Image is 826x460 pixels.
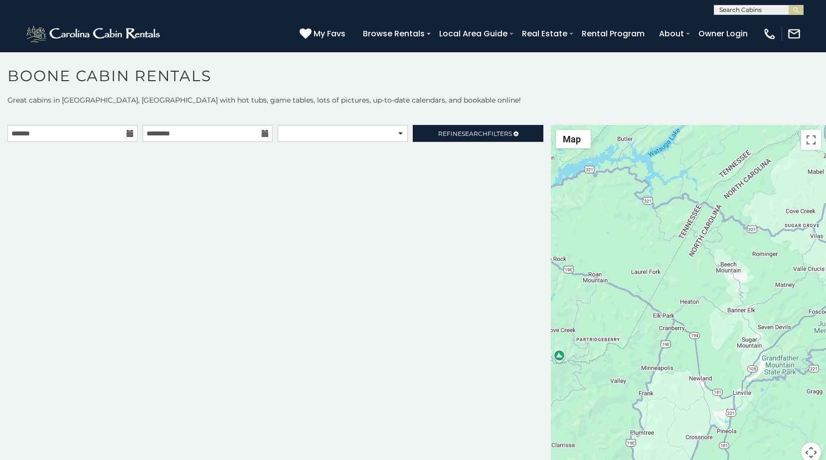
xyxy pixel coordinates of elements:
[563,134,581,144] span: Map
[434,25,512,42] a: Local Area Guide
[438,130,512,137] span: Refine Filters
[693,25,753,42] a: Owner Login
[517,25,572,42] a: Real Estate
[787,27,801,41] img: mail-regular-white.png
[654,25,689,42] a: About
[358,25,430,42] a: Browse Rentals
[801,130,821,150] button: Toggle fullscreen view
[314,27,345,40] span: My Favs
[763,27,777,41] img: phone-regular-white.png
[25,24,163,44] img: White-1-2.png
[462,130,488,137] span: Search
[577,25,650,42] a: Rental Program
[300,27,348,40] a: My Favs
[413,125,543,142] a: RefineSearchFilters
[556,130,591,148] button: Change map style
